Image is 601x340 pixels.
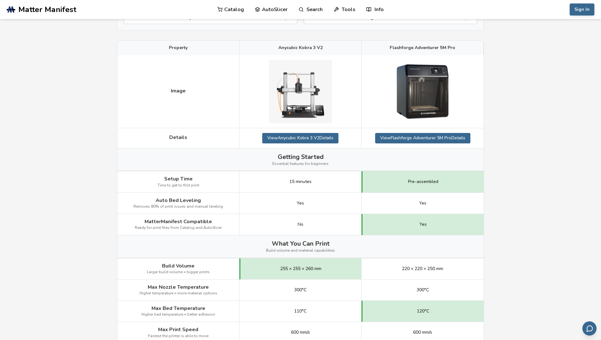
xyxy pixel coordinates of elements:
span: 600 mm/s [413,330,432,335]
span: Removes 80% of print issues and manual leveling [133,205,223,209]
span: Max Nozzle Temperature [148,284,209,290]
span: Pre-assembled [408,179,438,184]
span: Ready for print files from Catalog and AutoSlicer [135,226,222,230]
img: Anycubic Kobra 3 V2 [269,60,332,123]
span: Max Bed Temperature [152,305,205,311]
span: Yes [419,201,426,206]
span: Max Print Speed [158,327,198,332]
button: Send feedback via email [582,321,597,336]
span: Build volume and material capabilities [266,249,335,253]
span: Property [169,45,188,50]
span: Flashforge Adventurer 5M Pro [390,45,455,50]
img: Flashforge Adventurer 5M Pro [391,60,454,123]
span: Higher bed temperature = better adhesion [141,312,215,317]
span: MatterManifest Compatible [145,219,212,224]
span: No [298,222,303,227]
span: Fastest the printer is able to move [148,334,208,338]
a: ViewAnycubic Kobra 3 V2Details [262,133,338,143]
span: Build Volume [162,263,195,269]
span: What You Can Print [272,240,330,247]
span: Image [171,88,186,94]
span: Auto Bed Leveling [156,198,201,203]
span: Higher temperature = more material options [139,291,217,296]
span: 120°C [417,309,429,314]
span: 255 × 255 × 260 mm [280,266,321,271]
span: Anycubic Kobra 3 V2 [278,45,323,50]
span: 300°C [294,287,307,293]
span: Matter Manifest [18,5,76,14]
button: Sign In [570,3,594,16]
span: Essential features for beginners [272,162,329,166]
span: Time to get to first print [158,183,199,188]
span: Yes [419,222,427,227]
span: 600 mm/s [291,330,310,335]
span: 110°C [294,309,307,314]
span: Yes [297,201,304,206]
span: Getting Started [278,153,324,161]
span: 220 × 220 × 250 mm [402,266,443,271]
span: 300°C [417,287,429,293]
span: Setup Time [164,176,193,182]
span: 15 minutes [289,179,312,184]
span: Details [169,135,187,140]
span: Larger build volume = bigger prints [147,270,210,274]
a: ViewFlashforge Adventurer 5M ProDetails [375,133,470,143]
